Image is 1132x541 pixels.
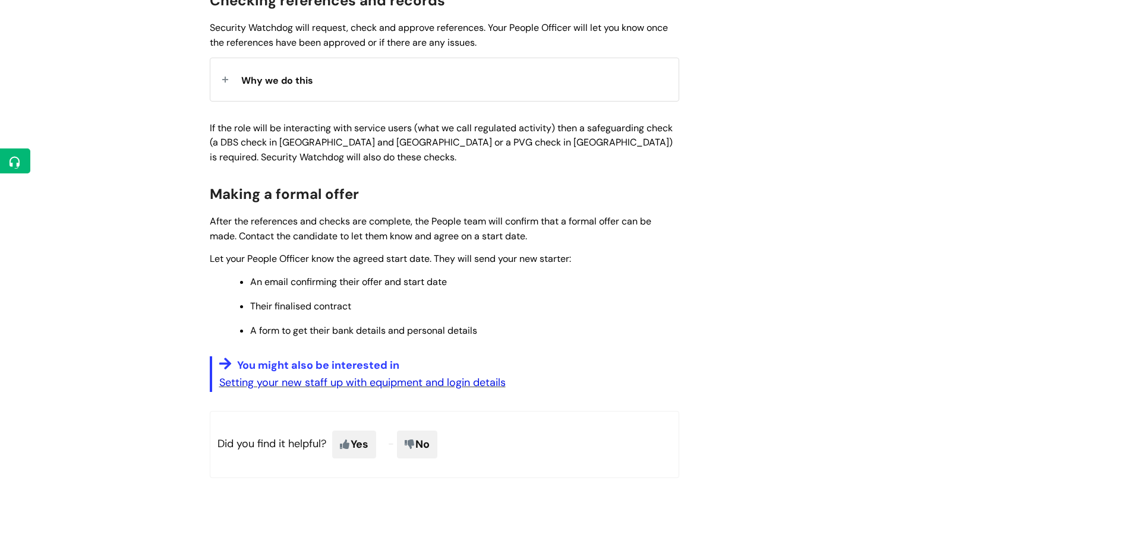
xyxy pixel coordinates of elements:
[219,375,506,390] a: Setting your new staff up with equipment and login details
[397,431,437,458] span: No
[250,276,447,288] span: An email confirming their offer and start date
[250,324,477,337] span: A form to get their bank details and personal details
[210,411,679,477] p: Did you find it helpful?
[210,21,668,49] span: Security Watchdog will request, check and approve references. Your People Officer will let you kn...
[210,252,571,265] span: Let your People Officer know the agreed start date. They will send your new starter:
[241,74,313,87] span: Why we do this
[210,122,673,164] span: If the role will be interacting with service users (what we call regulated activity) then a safeg...
[210,215,651,242] span: After the references and checks are complete, the People team will confirm that a formal offer ca...
[250,300,351,312] span: Their finalised contract
[332,431,376,458] span: Yes
[210,185,359,203] span: Making a formal offer
[237,358,399,372] span: You might also be interested in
